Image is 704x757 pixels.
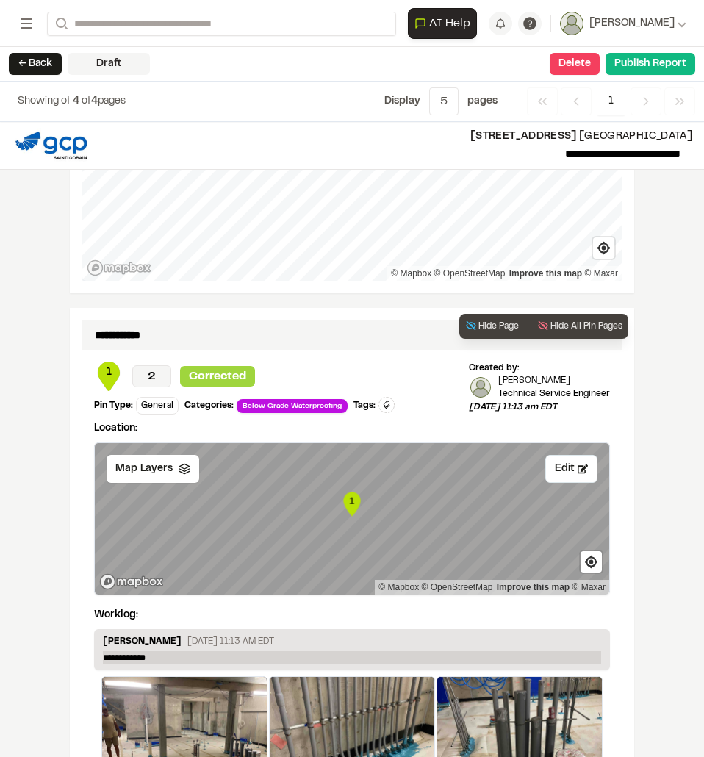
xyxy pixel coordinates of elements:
[391,268,431,279] a: Mapbox
[18,97,73,106] span: Showing of
[589,15,675,32] span: [PERSON_NAME]
[95,443,609,595] canvas: Map
[597,87,625,115] span: 1
[408,8,483,39] div: Open AI Assistant
[545,455,597,483] button: Edit
[136,397,179,415] div: General
[18,93,126,110] p: of pages
[384,93,420,110] p: Display
[378,397,395,413] button: Edit Tags
[91,97,98,106] span: 4
[9,53,62,75] button: ← Back
[581,551,602,573] button: Find my location
[584,268,618,279] a: Maxar
[378,582,419,592] a: Mapbox
[429,87,459,115] button: 5
[550,53,600,75] button: Delete
[467,93,498,110] p: page s
[572,582,606,592] a: Maxar
[606,53,695,75] button: Publish Report
[94,365,123,381] span: 1
[87,259,151,276] a: Mapbox logo
[94,420,610,437] p: Location:
[560,12,686,35] button: [PERSON_NAME]
[12,128,90,163] img: file
[103,635,182,651] p: [PERSON_NAME]
[429,15,470,32] span: AI Help
[102,129,692,145] p: [GEOGRAPHIC_DATA]
[115,461,173,477] span: Map Layers
[237,399,348,413] span: Below Grade Waterproofing
[47,12,73,36] button: Search
[349,495,354,506] text: 1
[180,366,255,387] p: Corrected
[94,399,133,412] div: Pin Type:
[470,132,577,141] span: [STREET_ADDRESS]
[434,268,506,279] a: OpenStreetMap
[187,635,274,648] p: [DATE] 11:13 AM EDT
[184,399,234,412] div: Categories:
[560,12,583,35] img: User
[341,489,363,519] div: Map marker
[498,387,610,401] p: Technical Service Engineer
[593,237,614,259] button: Find my location
[68,53,150,75] div: Draft
[94,607,138,623] p: Worklog:
[99,573,164,590] a: Mapbox logo
[73,97,79,106] span: 4
[469,362,610,375] div: Created by:
[408,8,477,39] button: Open AI Assistant
[527,87,695,115] nav: Navigation
[509,268,582,279] a: Map feedback
[353,399,376,412] div: Tags:
[497,582,570,592] a: Map feedback
[459,314,525,339] button: Hide Page
[132,365,171,387] p: 2
[469,401,610,414] p: [DATE] 11:13 am EDT
[528,314,628,339] button: Hide All Pin Pages
[422,582,493,592] a: OpenStreetMap
[498,375,610,387] p: [PERSON_NAME]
